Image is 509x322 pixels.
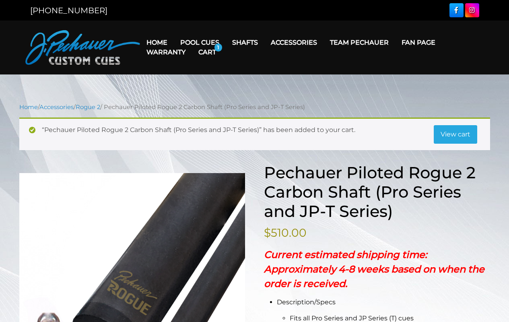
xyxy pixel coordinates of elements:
a: Accessories [39,103,74,111]
a: Shafts [226,32,264,53]
img: Pechauer Custom Cues [25,30,140,65]
span: Description/Specs [277,298,336,306]
h1: Pechauer Piloted Rogue 2 Carbon Shaft (Pro Series and JP-T Series) [264,163,490,221]
div: “Pechauer Piloted Rogue 2 Carbon Shaft (Pro Series and JP-T Series)” has been added to your cart. [19,118,490,150]
span: $ [264,226,271,239]
a: Fan Page [395,32,442,53]
a: Cart [192,42,223,62]
a: Home [140,32,174,53]
a: Home [19,103,38,111]
a: Rogue 2 [76,103,100,111]
a: Warranty [140,42,192,62]
a: Team Pechauer [324,32,395,53]
a: [PHONE_NUMBER] [30,6,107,15]
strong: Current estimated shipping time: Approximately 4-8 weeks based on when the order is received. [264,249,484,289]
nav: Breadcrumb [19,103,490,111]
a: View cart [434,125,477,144]
a: Accessories [264,32,324,53]
a: Pool Cues [174,32,226,53]
bdi: 510.00 [264,226,307,239]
